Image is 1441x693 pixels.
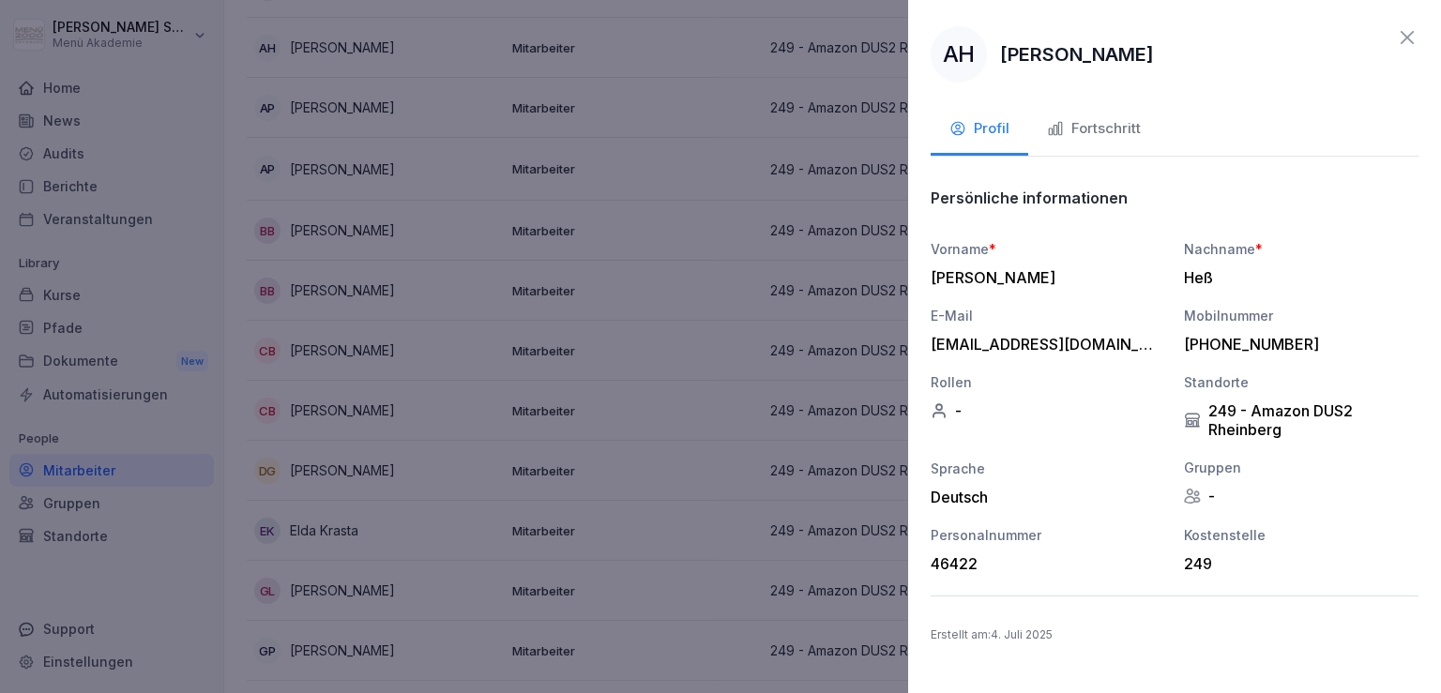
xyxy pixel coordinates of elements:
div: E-Mail [931,306,1165,325]
div: Rollen [931,372,1165,392]
p: Persönliche informationen [931,188,1128,207]
div: AH [931,26,987,83]
div: - [931,401,1165,420]
div: Mobilnummer [1184,306,1418,325]
div: Vorname [931,239,1165,259]
div: Nachname [1184,239,1418,259]
button: Fortschritt [1028,105,1160,156]
p: Erstellt am : 4. Juli 2025 [931,626,1418,643]
div: 249 [1184,554,1409,573]
div: Kostenstelle [1184,525,1418,545]
div: [EMAIL_ADDRESS][DOMAIN_NAME] [931,335,1156,354]
div: Deutsch [931,488,1165,506]
button: Profil [931,105,1028,156]
div: Profil [949,118,1009,140]
div: 46422 [931,554,1156,573]
div: [PERSON_NAME] [931,268,1156,287]
div: Standorte [1184,372,1418,392]
div: Heß [1184,268,1409,287]
div: 249 - Amazon DUS2 Rheinberg [1184,401,1418,439]
div: - [1184,487,1418,505]
div: Fortschritt [1047,118,1141,140]
div: Gruppen [1184,458,1418,477]
div: [PHONE_NUMBER] [1184,335,1409,354]
div: Personalnummer [931,525,1165,545]
div: Sprache [931,459,1165,478]
p: [PERSON_NAME] [1000,40,1154,68]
